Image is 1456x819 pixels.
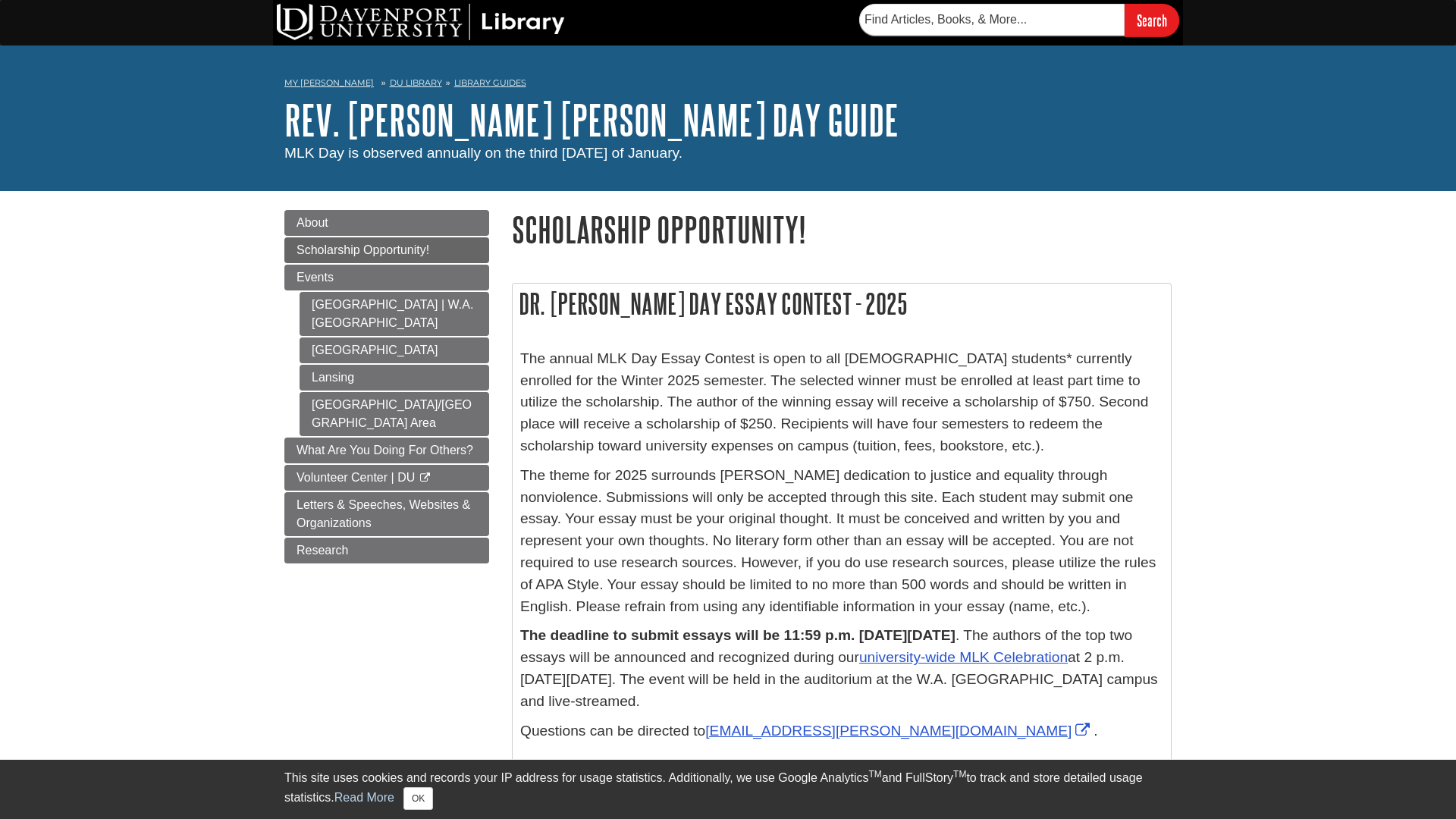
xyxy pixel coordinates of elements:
a: Letters & Speeches, Websites & Organizations [284,492,489,536]
input: Search [1125,4,1179,36]
a: Scholarship Opportunity! [284,237,489,263]
a: Rev. [PERSON_NAME] [PERSON_NAME] Day Guide [284,96,899,143]
a: [GEOGRAPHIC_DATA]/[GEOGRAPHIC_DATA] Area [300,392,489,436]
p: The annual MLK Day Essay Contest is open to all [DEMOGRAPHIC_DATA] students* currently enrolled f... [520,348,1163,457]
input: Find Articles, Books, & More... [859,4,1125,36]
span: Scholarship Opportunity! [297,243,429,256]
a: Research [284,538,489,563]
a: DU Library [390,77,442,88]
span: About [297,216,328,229]
a: [GEOGRAPHIC_DATA] [300,337,489,363]
a: Library Guides [454,77,526,88]
a: What Are You Doing For Others? [284,438,489,463]
span: Events [297,271,334,284]
a: Events [284,265,489,290]
nav: breadcrumb [284,73,1172,97]
h1: Scholarship Opportunity! [512,210,1172,249]
div: Guide Page Menu [284,210,489,563]
img: DU Library [277,4,565,40]
span: Volunteer Center | DU [297,471,415,484]
a: About [284,210,489,236]
span: MLK Day is observed annually on the third [DATE] of January. [284,145,682,161]
form: Searches DU Library's articles, books, and more [859,4,1179,36]
a: Lansing [300,365,489,391]
sup: TM [868,769,881,780]
p: Questions can be directed to . [520,720,1163,764]
strong: The deadline to submit essays will be 11:59 p.m. [DATE][DATE] [520,627,955,643]
a: My [PERSON_NAME] [284,77,374,89]
a: Link opens in new window [705,723,1094,739]
span: What Are You Doing For Others? [297,444,473,457]
a: [GEOGRAPHIC_DATA] | W.A. [GEOGRAPHIC_DATA] [300,292,489,336]
div: This site uses cookies and records your IP address for usage statistics. Additionally, we use Goo... [284,769,1172,810]
p: . The authors of the top two essays will be announced and recognized during our at 2 p.m. [DATE][... [520,625,1163,712]
sup: TM [953,769,966,780]
span: Letters & Speeches, Websites & Organizations [297,498,470,529]
button: Close [403,787,433,810]
i: This link opens in a new window [419,473,431,483]
a: Volunteer Center | DU [284,465,489,491]
h2: Dr. [PERSON_NAME] Day Essay Contest - 2025 [513,284,1171,324]
p: The theme for 2025 surrounds [PERSON_NAME] dedication to justice and equality through nonviolence... [520,465,1163,618]
a: Read More [334,791,394,804]
span: Research [297,544,348,557]
a: university-wide MLK Celebration [859,649,1068,665]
